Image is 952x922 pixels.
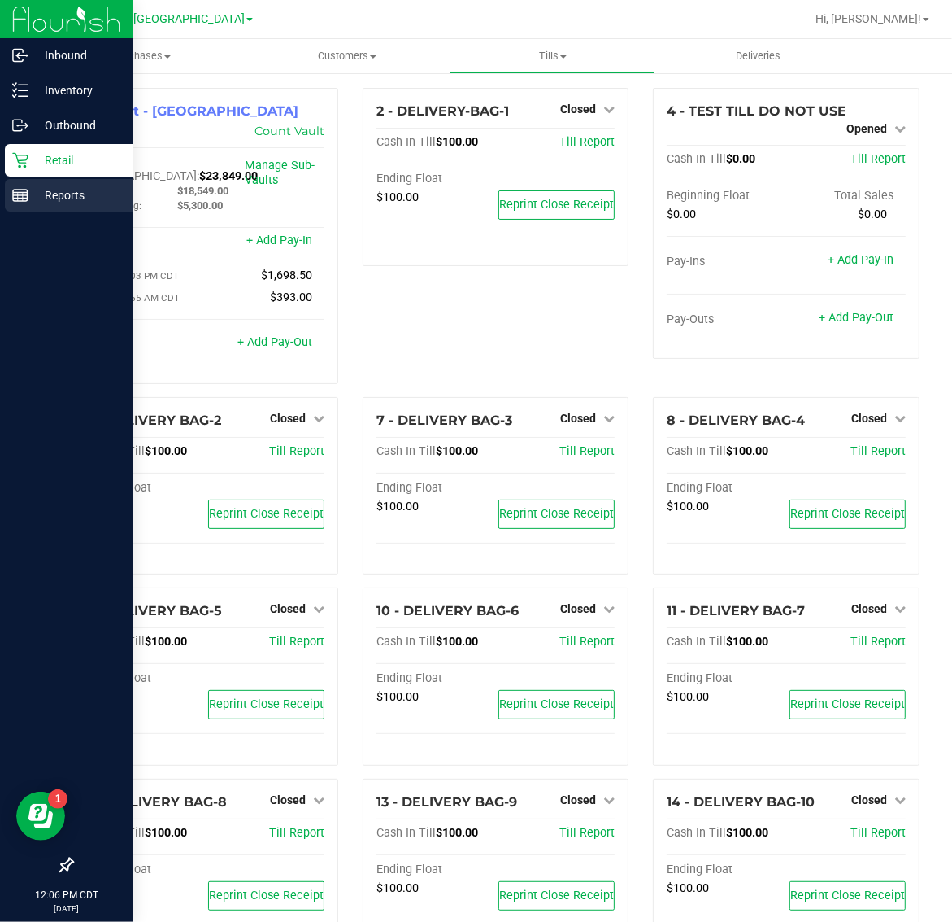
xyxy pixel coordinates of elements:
[269,635,324,649] a: Till Report
[726,444,768,458] span: $100.00
[498,690,615,719] button: Reprint Close Receipt
[560,793,596,806] span: Closed
[559,135,615,149] span: Till Report
[499,507,614,521] span: Reprint Close Receipt
[270,602,306,615] span: Closed
[850,444,906,458] a: Till Report
[39,49,245,63] span: Purchases
[209,889,324,902] span: Reprint Close Receipt
[560,103,596,116] span: Closed
[498,500,615,529] button: Reprint Close Receipt
[85,603,222,618] span: 9 - DELIVERY BAG-5
[559,444,615,458] span: Till Report
[667,500,709,513] span: $100.00
[208,690,324,719] button: Reprint Close Receipt
[269,826,324,840] a: Till Report
[436,444,478,458] span: $100.00
[12,152,28,168] inline-svg: Retail
[85,863,205,877] div: Ending Float
[376,826,436,840] span: Cash In Till
[819,311,893,325] a: + Add Pay-Out
[12,82,28,98] inline-svg: Inventory
[85,413,221,428] span: 6 - DELIVERY BAG-2
[28,151,126,170] p: Retail
[85,794,227,810] span: 12 - DELIVERY BAG-8
[667,413,805,428] span: 8 - DELIVERY BAG-4
[376,481,496,496] div: Ending Float
[786,189,906,203] div: Total Sales
[208,500,324,529] button: Reprint Close Receipt
[376,794,517,810] span: 13 - DELIVERY BAG-9
[858,208,887,221] span: $0.00
[199,169,258,183] span: $23,849.00
[499,198,614,212] span: Reprint Close Receipt
[450,39,655,73] a: Tills
[85,155,199,183] span: Cash In [GEOGRAPHIC_DATA]:
[667,635,726,649] span: Cash In Till
[667,444,726,458] span: Cash In Till
[28,116,126,135] p: Outbound
[85,235,205,250] div: Pay-Ins
[790,889,905,902] span: Reprint Close Receipt
[376,881,419,895] span: $100.00
[376,103,509,119] span: 2 - DELIVERY-BAG-1
[376,603,519,618] span: 10 - DELIVERY BAG-6
[789,500,906,529] button: Reprint Close Receipt
[254,124,324,138] a: Count Vault
[145,826,187,840] span: $100.00
[667,863,786,877] div: Ending Float
[376,190,419,204] span: $100.00
[726,635,768,649] span: $100.00
[246,234,312,247] a: + Add Pay-In
[376,413,512,428] span: 7 - DELIVERY BAG-3
[7,902,126,915] p: [DATE]
[245,39,450,73] a: Customers
[12,187,28,203] inline-svg: Reports
[851,412,887,425] span: Closed
[667,152,726,166] span: Cash In Till
[667,312,786,327] div: Pay-Outs
[270,412,306,425] span: Closed
[667,603,805,618] span: 11 - DELIVERY BAG-7
[667,103,846,119] span: 4 - TEST TILL DO NOT USE
[85,103,298,119] span: 1 - Vault - [GEOGRAPHIC_DATA]
[85,337,205,352] div: Pay-Outs
[789,881,906,911] button: Reprint Close Receipt
[208,881,324,911] button: Reprint Close Receipt
[376,172,496,186] div: Ending Float
[145,635,187,649] span: $100.00
[79,12,245,26] span: TX Austin [GEOGRAPHIC_DATA]
[815,12,921,25] span: Hi, [PERSON_NAME]!
[667,690,709,704] span: $100.00
[667,481,786,496] div: Ending Float
[376,135,436,149] span: Cash In Till
[850,635,906,649] span: Till Report
[177,185,228,197] span: $18,549.00
[851,602,887,615] span: Closed
[436,635,478,649] span: $100.00
[85,481,205,496] div: Ending Float
[559,826,615,840] a: Till Report
[560,412,596,425] span: Closed
[850,152,906,166] a: Till Report
[246,49,450,63] span: Customers
[28,186,126,205] p: Reports
[12,47,28,63] inline-svg: Inbound
[269,444,324,458] span: Till Report
[560,602,596,615] span: Closed
[850,826,906,840] a: Till Report
[667,208,696,221] span: $0.00
[851,793,887,806] span: Closed
[28,46,126,65] p: Inbound
[376,863,496,877] div: Ending Float
[559,635,615,649] span: Till Report
[209,697,324,711] span: Reprint Close Receipt
[667,826,726,840] span: Cash In Till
